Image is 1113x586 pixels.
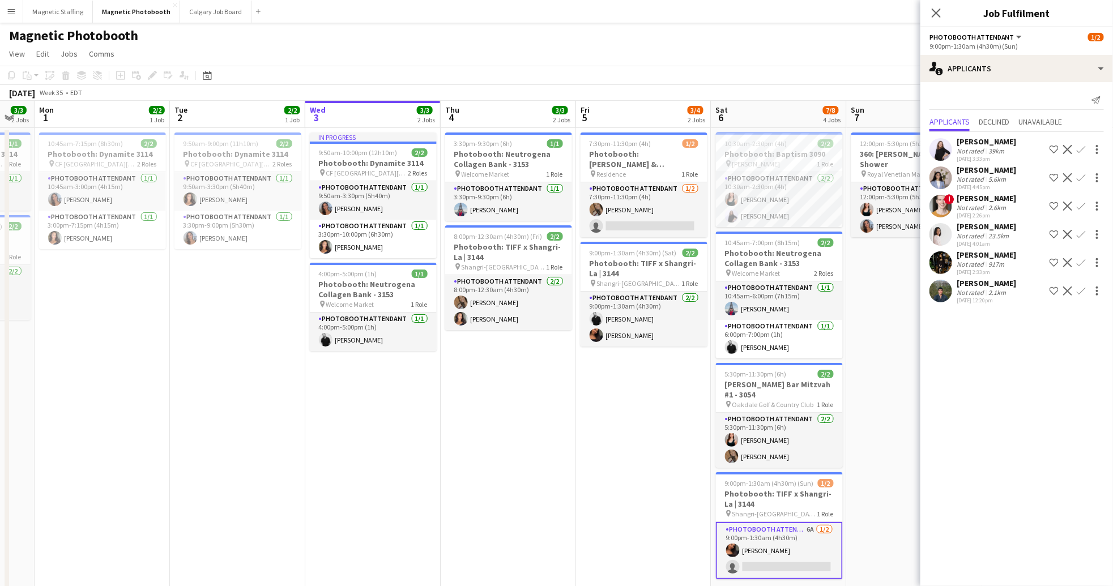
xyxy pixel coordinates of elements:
span: 1 Role [547,170,563,178]
h3: Photobooth: TIFF x Shangri-La | 3144 [716,489,843,509]
span: Photobooth Attendant [929,33,1014,41]
div: 4:00pm-5:00pm (1h)1/1Photobooth: Neutrogena Collagen Bank - 3153 Welcome Market1 RolePhotobooth A... [310,263,437,351]
h3: Photobooth: Baptism 3090 [716,149,843,159]
app-job-card: In progress9:50am-10:00pm (12h10m)2/2Photobooth: Dynamite 3114 CF [GEOGRAPHIC_DATA][PERSON_NAME]2... [310,132,437,258]
app-job-card: 12:00pm-5:30pm (5h30m)2/2360: [PERSON_NAME]'s Bridal Shower Royal Venetian Mansion1 RolePhotoboot... [851,132,978,237]
span: 1 Role [682,170,698,178]
app-card-role: Photobooth Attendant1/13:00pm-7:15pm (4h15m)[PERSON_NAME] [39,211,166,249]
h1: Magnetic Photobooth [9,27,138,44]
span: 2/2 [818,139,834,148]
span: Oakdale Golf & Country Club [732,400,814,409]
app-job-card: 8:00pm-12:30am (4h30m) (Fri)2/2Photobooth: TIFF x Shangri-La | 3144 Shangri-[GEOGRAPHIC_DATA]1 Ro... [445,225,572,330]
span: Shangri-[GEOGRAPHIC_DATA] [732,510,817,518]
div: Not rated [957,260,986,268]
span: 1 Role [5,160,22,168]
div: [PERSON_NAME] [957,193,1017,203]
span: 9:00pm-1:30am (4h30m) (Sun) [725,479,814,487]
span: 3/3 [11,106,27,114]
div: 10:45am-7:00pm (8h15m)2/2Photobooth: Neutrogena Collagen Bank - 3153 Welcome Market2 RolesPhotobo... [716,232,843,358]
div: Not rated [957,175,986,183]
div: 1 Job [285,116,300,124]
h3: Photobooth: TIFF x Shangri-La | 3144 [445,242,572,262]
span: 6 [714,111,728,124]
span: 10:45am-7:15pm (8h30m) [48,139,123,148]
div: EDT [70,88,82,97]
span: 2 Roles [273,160,292,168]
span: 1/1 [6,139,22,148]
span: 3 [308,111,326,124]
div: Not rated [957,288,986,297]
span: 1 Role [682,279,698,288]
app-card-role: Photobooth Attendant1/16:00pm-7:00pm (1h)[PERSON_NAME] [716,320,843,358]
span: 1 [37,111,54,124]
span: 2/2 [141,139,157,148]
span: 2/2 [6,222,22,230]
h3: 360: [PERSON_NAME]'s Bridal Shower [851,149,978,169]
span: 3:30pm-9:30pm (6h) [454,139,513,148]
span: 10:45am-7:00pm (8h15m) [725,238,800,247]
div: 39km [986,147,1007,155]
span: Unavailable [1019,118,1063,126]
h3: Job Fulfilment [920,6,1113,20]
div: [PERSON_NAME] [957,136,1017,147]
app-card-role: Photobooth Attendant1/13:30pm-9:30pm (6h)[PERSON_NAME] [445,182,572,221]
div: 917m [986,260,1007,268]
div: 3:30pm-9:30pm (6h)1/1Photobooth: Neutrogena Collagen Bank - 3153 Welcome Market1 RolePhotobooth A... [445,132,572,221]
span: 1 Role [817,510,834,518]
span: 8:00pm-12:30am (4h30m) (Fri) [454,232,543,241]
div: Not rated [957,232,986,240]
div: In progress [310,132,437,142]
app-card-role: Photobooth Attendant1/13:30pm-10:00pm (6h30m)[PERSON_NAME] [310,220,437,258]
a: Edit [32,46,54,61]
div: [DATE] 3:33pm [957,155,1017,162]
div: 2 Jobs [417,116,435,124]
div: 23.5km [986,232,1012,240]
span: 1 Role [817,160,834,168]
div: 2.6km [986,203,1008,212]
span: 4:00pm-5:00pm (1h) [319,270,377,278]
h3: Photobooth: [PERSON_NAME] & [PERSON_NAME] Wedding - 3171 [581,149,707,169]
span: 1/2 [818,479,834,487]
span: 2/2 [149,106,165,114]
span: 1 Role [5,253,22,261]
span: 2 [173,111,187,124]
span: 1/2 [1088,33,1104,41]
a: Comms [84,46,119,61]
app-card-role: Photobooth Attendant1/110:45am-3:00pm (4h15m)[PERSON_NAME] [39,172,166,211]
span: 12:00pm-5:30pm (5h30m) [860,139,935,148]
span: Week 35 [37,88,66,97]
span: 10:30am-2:30pm (4h) [725,139,787,148]
div: [PERSON_NAME] [957,250,1017,260]
app-card-role: Photobooth Attendant1/110:45am-6:00pm (7h15m)[PERSON_NAME] [716,281,843,320]
app-card-role: Photobooth Attendant6A1/29:00pm-1:30am (4h30m)[PERSON_NAME] [716,522,843,579]
app-card-role: Photobooth Attendant2/212:00pm-5:30pm (5h30m)[PERSON_NAME][PERSON_NAME] [851,182,978,237]
app-card-role: Photobooth Attendant2/25:30pm-11:30pm (6h)[PERSON_NAME][PERSON_NAME] [716,413,843,468]
div: [DATE] 2:26pm [957,212,1017,219]
div: 9:50am-9:00pm (11h10m)2/2Photobooth: Dynamite 3114 CF [GEOGRAPHIC_DATA][PERSON_NAME]2 RolesPhotob... [174,132,301,249]
app-card-role: Photobooth Attendant2/29:00pm-1:30am (4h30m)[PERSON_NAME][PERSON_NAME] [581,292,707,347]
span: 4 [444,111,459,124]
span: 2 Roles [138,160,157,168]
app-card-role: Photobooth Attendant1/27:30pm-11:30pm (4h)[PERSON_NAME] [581,182,707,237]
div: 9:00pm-1:30am (4h30m) (Sat)2/2Photobooth: TIFF x Shangri-La | 3144 Shangri-[GEOGRAPHIC_DATA]1 Rol... [581,242,707,347]
span: 1 Role [547,263,563,271]
span: Sat [716,105,728,115]
span: 5:30pm-11:30pm (6h) [725,370,787,378]
div: [DATE] 2:33pm [957,268,1017,276]
div: 7:30pm-11:30pm (4h)1/2Photobooth: [PERSON_NAME] & [PERSON_NAME] Wedding - 3171 Residence1 RolePho... [581,132,707,237]
app-job-card: 10:45am-7:15pm (8h30m)2/2Photobooth: Dynamite 3114 CF [GEOGRAPHIC_DATA][PERSON_NAME]2 RolesPhotob... [39,132,166,249]
span: 2/2 [818,370,834,378]
span: Welcome Market [326,300,374,309]
a: View [5,46,29,61]
span: 9:50am-9:00pm (11h10m) [184,139,259,148]
span: Royal Venetian Mansion [868,170,937,178]
span: Wed [310,105,326,115]
span: 2/2 [547,232,563,241]
span: Welcome Market [462,170,510,178]
span: 2/2 [818,238,834,247]
div: [DATE] 4:01am [957,240,1017,247]
app-card-role: Photobooth Attendant1/14:00pm-5:00pm (1h)[PERSON_NAME] [310,313,437,351]
div: 9:00pm-1:30am (4h30m) (Sun)1/2Photobooth: TIFF x Shangri-La | 3144 Shangri-[GEOGRAPHIC_DATA]1 Rol... [716,472,843,579]
button: Magnetic Photobooth [93,1,180,23]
